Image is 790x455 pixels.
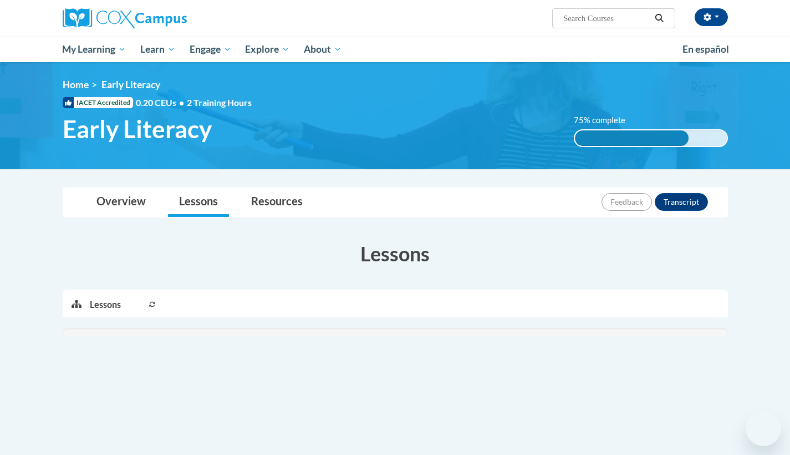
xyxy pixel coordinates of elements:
[602,193,652,211] button: Feedback
[297,37,349,62] a: About
[140,43,175,56] span: Learn
[133,37,182,62] a: Learn
[63,8,187,28] img: Cox Campus
[746,411,781,446] iframe: Button to launch messaging window
[62,43,126,56] span: My Learning
[63,8,273,28] a: Cox Campus
[63,240,728,267] h3: Lessons
[655,193,708,211] button: Transcript
[187,97,252,108] span: 2 Training Hours
[136,97,187,109] span: 0.20 CEUs
[574,114,638,127] label: 75% complete
[245,43,289,56] span: Explore
[63,114,212,144] span: Early Literacy
[675,38,736,61] a: En español
[182,37,238,62] a: Engage
[46,37,745,62] div: Main menu
[695,8,728,26] button: Account Settings
[85,188,157,217] a: Overview
[575,130,689,146] div: 75% complete
[190,43,231,56] span: Engage
[651,12,667,25] button: Search
[682,43,729,55] span: En español
[63,79,89,90] a: Home
[90,299,121,311] p: Lessons
[240,188,314,217] a: Resources
[101,79,160,90] span: Early Literacy
[179,97,184,108] span: •
[55,37,134,62] a: My Learning
[63,97,133,108] span: IACET Accredited
[168,188,229,217] a: Lessons
[304,43,342,56] span: About
[562,12,651,25] input: Search Courses
[238,37,297,62] a: Explore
